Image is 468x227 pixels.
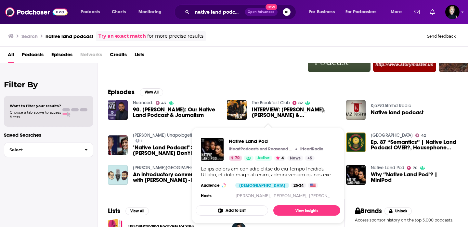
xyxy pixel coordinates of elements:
a: Show notifications dropdown [411,6,422,18]
div: Lo ips dolors am con adip elitse do eiu Tempo Incididu Utlabo, et dolo magn ali enim, admini veni... [201,166,335,178]
a: [PERSON_NAME], [272,193,307,198]
img: Native Land Pod [201,138,224,161]
img: "Native Land Podcast" Says Biden Don't Need The #NikkiHaley Voters [108,135,128,155]
h2: Brands [355,207,382,215]
span: More [391,7,402,17]
a: The Breakfast Club [252,100,290,106]
h3: Audience [201,183,230,188]
a: 43 [156,101,166,105]
a: Try an exact match [98,32,146,40]
a: Show notifications dropdown [427,6,437,18]
p: iHeartPodcasts and Reasoned Choice [229,146,294,152]
span: 90. [PERSON_NAME]: Our Native Land Podcast & Journalism [133,107,219,118]
a: 82 [292,101,303,105]
a: Native Land Pod [229,138,323,144]
span: Select [4,148,79,152]
span: Networks [80,49,102,63]
input: Search podcasts, credits, & more... [192,7,245,17]
span: Choose a tab above to access filters. [10,110,61,119]
img: 90. Tchadas Leo: Our Native Land Podcast & Journalism [108,100,128,120]
button: Unlock [384,207,412,215]
img: Ep. 87 “Semantics” | Native Land Podcast OVER?, Housephone COOKS Yuriy, WHOREible Decisions LIED,... [346,132,366,152]
button: open menu [134,7,170,17]
button: Add to List [196,205,268,216]
a: Why “Native Land Pod"? | MiniPod [371,172,457,183]
span: for more precise results [147,32,203,40]
a: Victoria Rumble Room [133,165,208,170]
a: Episodes [51,49,72,63]
a: Stephanie Little Unapologetic Podcast [133,132,213,138]
span: Ep. 87 “Semantics” | Native Land Podcast OVER?, Housephone [PERSON_NAME], WHOREible Decisions LIE... [371,139,457,150]
div: [DEMOGRAPHIC_DATA] [235,183,289,188]
button: open menu [305,7,343,17]
span: An introductory conversation with [PERSON_NAME] - Producer of the "Our Native Land" podcast with ... [133,172,219,183]
button: open menu [386,7,410,17]
a: View Insights [273,205,340,216]
span: Podcasts [81,7,100,17]
p: Access sponsor history on the top 5,000 podcasts. [355,218,457,222]
button: Open AdvancedNew [245,8,278,16]
button: open menu [341,7,386,17]
span: Active [257,155,270,161]
img: INTERVIEW: Tiffany Cross, Angela Rye & Andrew Gillum On Truth Liberation, Native Land Podcast + More [227,100,247,120]
button: Select [4,143,93,157]
span: 82 [298,102,303,105]
a: An introductory conversation with Tchadas Leo - Producer of the "Our Native Land" podcast with CH... [108,165,128,185]
a: News [287,156,303,161]
a: +5 [305,156,315,161]
span: For Podcasters [345,7,377,17]
h3: Search [21,33,38,39]
img: Native land podcast [346,100,366,120]
span: 70 [413,167,417,170]
a: 70 [229,156,242,161]
a: 1 [136,139,143,143]
a: Podcasts [22,49,44,63]
div: 25-34 [291,183,306,188]
a: Homeroom University [371,132,413,138]
a: Credits [110,49,127,63]
a: Native land podcast [371,110,423,115]
span: Monitoring [138,7,162,17]
span: INTERVIEW: [PERSON_NAME], [PERSON_NAME] & [PERSON_NAME] On Truth Liberation, Native Land Podcast ... [252,107,338,118]
a: "Native Land Podcast" Says Biden Don't Need The #NikkiHaley Voters [133,145,219,156]
a: An introductory conversation with Tchadas Leo - Producer of the "Our Native Land" podcast with CH... [133,172,219,183]
a: Why “Native Land Pod"? | MiniPod [346,165,366,185]
a: INTERVIEW: Tiffany Cross, Angela Rye & Andrew Gillum On Truth Liberation, Native Land Podcast + More [252,107,338,118]
span: For Business [309,7,335,17]
img: User Profile [445,5,460,19]
span: New [266,4,277,10]
a: 70 [407,166,417,170]
span: Charts [112,7,126,17]
div: Search podcasts, credits, & more... [180,5,302,19]
span: Open Advanced [248,10,275,14]
span: "Native Land Podcast" Says [PERSON_NAME] Don't Need The #NikkiHaley Voters [133,145,219,156]
a: Lists [135,49,144,63]
span: 1 [141,140,142,143]
span: 43 [161,102,166,105]
span: Logged in as Passell [445,5,460,19]
button: Send feedback [425,33,458,39]
span: Want to filter your results? [10,104,61,108]
p: iHeartRadio [300,146,323,152]
img: Podchaser - Follow, Share and Rate Podcasts [5,6,68,18]
a: Charts [108,7,130,17]
a: iHeartRadioiHeartRadio [299,146,323,152]
span: 42 [421,134,426,137]
h2: Lists [108,207,120,215]
a: Nuanced. [133,100,153,106]
span: 70 [235,155,240,161]
a: ListsView All [108,207,149,215]
a: Native Land Pod [371,165,404,170]
a: All [8,49,14,63]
